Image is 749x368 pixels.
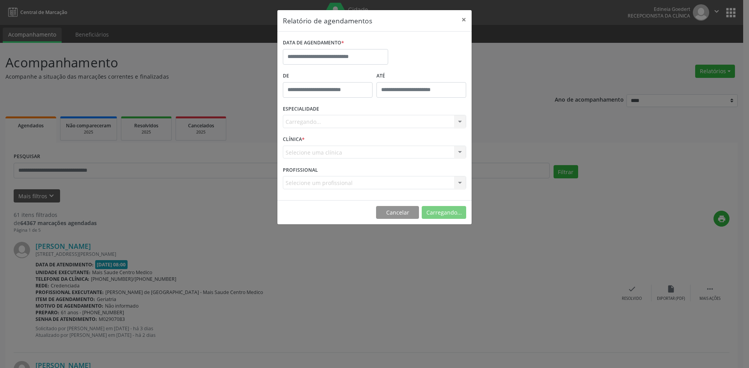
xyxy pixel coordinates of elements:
button: Close [456,10,472,29]
label: PROFISSIONAL [283,164,318,176]
label: DATA DE AGENDAMENTO [283,37,344,49]
label: CLÍNICA [283,134,305,146]
label: ATÉ [376,70,466,82]
label: De [283,70,373,82]
h5: Relatório de agendamentos [283,16,372,26]
button: Cancelar [376,206,419,219]
label: ESPECIALIDADE [283,103,319,115]
button: Carregando... [422,206,466,219]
